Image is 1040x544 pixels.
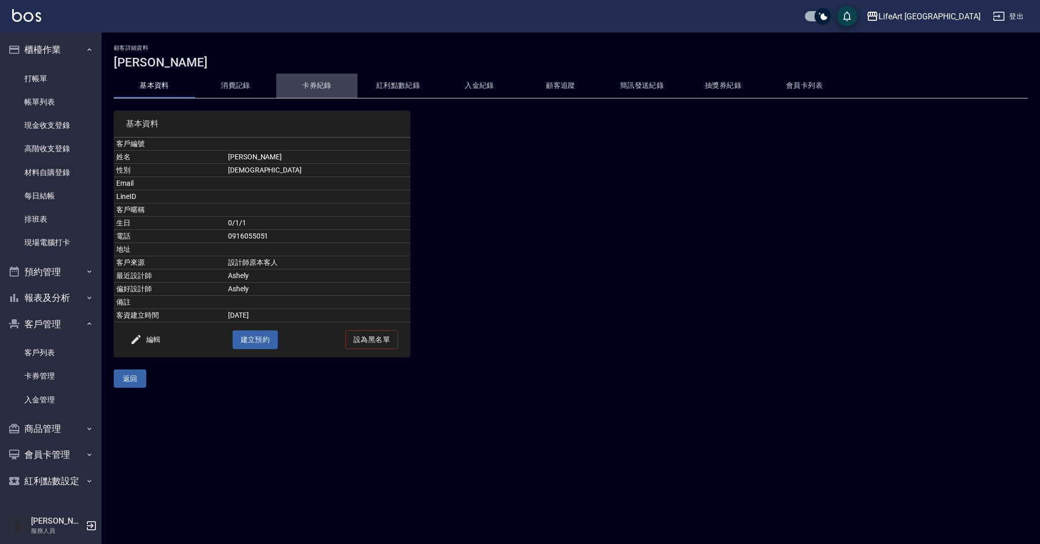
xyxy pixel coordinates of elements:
[114,45,1028,51] h2: 顧客詳細資料
[31,526,83,535] p: 服務人員
[4,285,97,311] button: 報表及分析
[114,283,225,296] td: 偏好設計師
[4,259,97,285] button: 預約管理
[233,330,278,349] button: 建立預約
[520,74,601,98] button: 顧客追蹤
[114,230,225,243] td: 電話
[225,164,410,177] td: [DEMOGRAPHIC_DATA]
[4,208,97,231] a: 排班表
[114,203,225,217] td: 客戶暱稱
[114,177,225,190] td: Email
[989,7,1028,26] button: 登出
[4,90,97,114] a: 帳單列表
[114,243,225,256] td: 地址
[682,74,764,98] button: 抽獎券紀錄
[12,9,41,22] img: Logo
[225,230,410,243] td: 0916055051
[357,74,439,98] button: 紅利點數紀錄
[764,74,845,98] button: 會員卡列表
[4,341,97,364] a: 客戶列表
[114,269,225,283] td: 最近設計師
[114,55,1028,70] h3: [PERSON_NAME]
[114,296,225,309] td: 備註
[114,256,225,269] td: 客戶來源
[4,231,97,254] a: 現場電腦打卡
[31,516,83,526] h5: [PERSON_NAME]
[114,74,195,98] button: 基本資料
[114,190,225,203] td: LineID
[114,164,225,177] td: 性別
[225,256,410,269] td: 設計師原本客人
[126,330,165,349] button: 編輯
[4,468,97,494] button: 紅利點數設定
[114,309,225,322] td: 客資建立時間
[114,217,225,230] td: 生日
[837,6,857,26] button: save
[879,10,981,23] div: LifeArt [GEOGRAPHIC_DATA]
[276,74,357,98] button: 卡券紀錄
[4,137,97,160] a: 高階收支登錄
[225,283,410,296] td: Ashely
[4,311,97,337] button: 客戶管理
[225,309,410,322] td: [DATE]
[4,37,97,63] button: 櫃檯作業
[126,119,398,129] span: 基本資料
[439,74,520,98] button: 入金紀錄
[114,151,225,164] td: 姓名
[4,114,97,137] a: 現金收支登錄
[225,217,410,230] td: 0/1/1
[4,67,97,90] a: 打帳單
[4,441,97,468] button: 會員卡管理
[114,138,225,151] td: 客戶編號
[862,6,985,27] button: LifeArt [GEOGRAPHIC_DATA]
[225,151,410,164] td: [PERSON_NAME]
[4,416,97,442] button: 商品管理
[601,74,682,98] button: 簡訊發送紀錄
[8,516,28,536] img: Person
[225,269,410,283] td: Ashely
[4,161,97,184] a: 材料自購登錄
[195,74,276,98] button: 消費記錄
[4,184,97,208] a: 每日結帳
[114,369,146,388] button: 返回
[4,364,97,388] a: 卡券管理
[4,388,97,412] a: 入金管理
[345,330,398,349] button: 設為黑名單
